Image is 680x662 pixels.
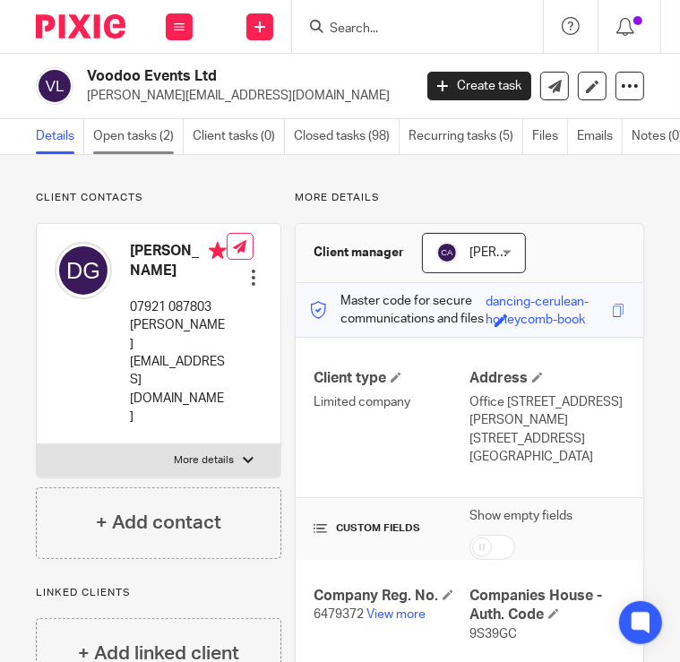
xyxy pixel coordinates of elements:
[174,453,234,468] p: More details
[36,119,84,154] a: Details
[93,119,184,154] a: Open tasks (2)
[87,87,400,105] p: [PERSON_NAME][EMAIL_ADDRESS][DOMAIN_NAME]
[486,293,607,314] div: dancing-cerulean-honeycomb-book
[469,393,625,430] p: Office [STREET_ADDRESS][PERSON_NAME]
[36,586,281,600] p: Linked clients
[328,21,489,38] input: Search
[436,242,458,263] img: svg%3E
[532,119,568,154] a: Files
[577,119,623,154] a: Emails
[294,119,400,154] a: Closed tasks (98)
[314,521,469,536] h4: CUSTOM FIELDS
[409,119,523,154] a: Recurring tasks (5)
[469,369,625,388] h4: Address
[36,191,281,205] p: Client contacts
[469,448,625,466] p: [GEOGRAPHIC_DATA]
[36,14,125,39] img: Pixie
[314,608,364,621] span: 6479372
[130,316,227,426] p: [PERSON_NAME][EMAIL_ADDRESS][DOMAIN_NAME]
[469,507,572,525] label: Show empty fields
[130,298,227,316] p: 07921 087803
[36,67,73,105] img: svg%3E
[469,587,625,625] h4: Companies House - Auth. Code
[193,119,285,154] a: Client tasks (0)
[209,242,227,260] i: Primary
[469,430,625,448] p: [STREET_ADDRESS]
[55,242,112,299] img: svg%3E
[469,628,517,641] span: 9S39GC
[295,191,644,205] p: More details
[309,292,486,329] p: Master code for secure communications and files
[96,509,221,537] h4: + Add contact
[130,242,227,280] h4: [PERSON_NAME]
[314,587,469,606] h4: Company Reg. No.
[366,608,426,621] a: View more
[314,369,469,388] h4: Client type
[87,67,338,86] h2: Voodoo Events Ltd
[427,72,531,100] a: Create task
[314,244,404,262] h3: Client manager
[469,246,568,259] span: [PERSON_NAME]
[314,393,469,411] p: Limited company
